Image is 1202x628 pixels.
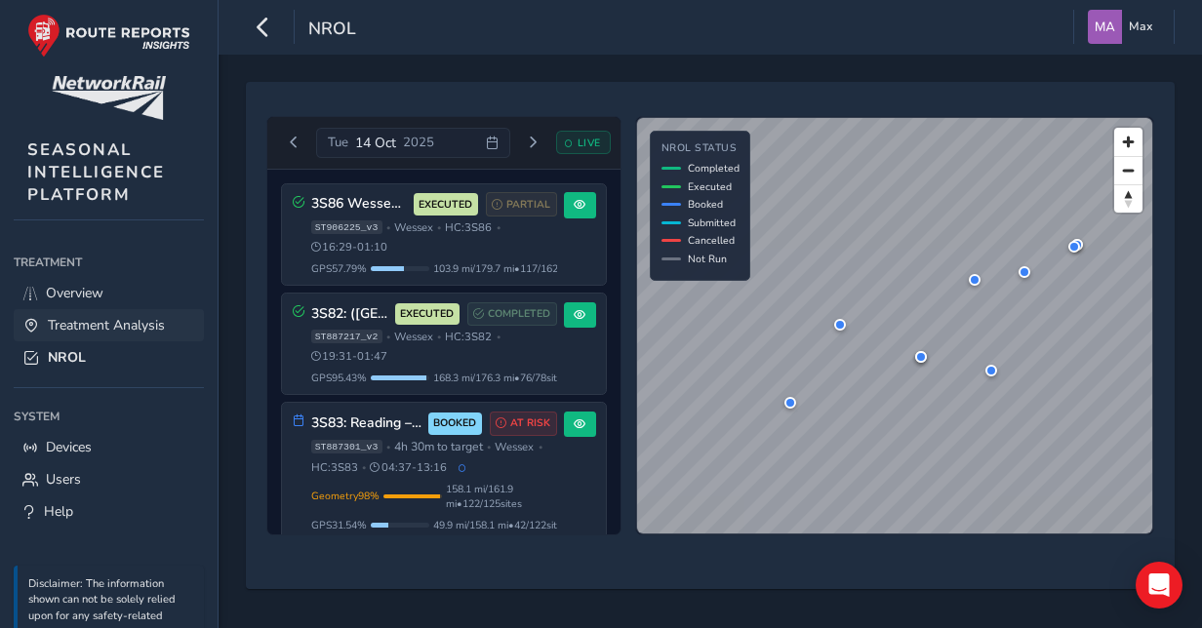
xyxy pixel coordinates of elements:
span: LIVE [578,136,601,150]
img: diamond-layout [1088,10,1122,44]
span: • [437,332,441,342]
span: Executed [688,179,732,194]
span: Users [46,470,81,489]
span: HC: 3S83 [311,460,358,475]
span: GPS 57.79 % [311,261,367,276]
h4: NROL Status [661,142,740,155]
span: Submitted [688,216,736,230]
div: System [14,402,204,431]
button: Max [1088,10,1160,44]
a: Treatment Analysis [14,309,204,341]
span: ST887217_v2 [311,330,382,343]
span: Cancelled [688,233,735,248]
span: Geometry 98 % [311,489,380,503]
span: Wessex [394,220,433,235]
canvas: Map [637,118,1153,534]
button: Previous day [278,131,310,155]
span: GPS 31.54 % [311,518,367,532]
span: 2025 [403,134,434,151]
span: 49.9 mi / 158.1 mi • 42 / 122 sites [433,518,568,532]
span: HC: 3S86 [445,220,492,235]
span: 4h 30m to target [394,439,483,454]
span: Not Run [688,252,727,266]
span: AT RISK [510,415,550,431]
span: • [497,332,501,342]
a: Users [14,463,204,495]
span: ST906225_v3 [311,220,382,234]
span: Tue [328,134,348,151]
button: Next day [517,131,549,155]
span: Max [1129,10,1153,44]
span: Wessex [394,330,433,344]
span: PARTIAL [506,197,550,213]
div: Open Intercom Messenger [1136,562,1182,608]
span: EXECUTED [400,306,454,322]
span: HC: 3S82 [445,330,492,344]
div: Treatment [14,248,204,277]
span: • [386,222,390,233]
button: Zoom out [1114,156,1142,184]
span: 16:29 - 01:10 [311,240,388,255]
button: Reset bearing to north [1114,184,1142,213]
span: Overview [46,284,103,302]
span: BOOKED [433,415,476,431]
span: NROL [308,17,356,44]
span: EXECUTED [419,197,472,213]
span: 158.1 mi / 161.9 mi • 122 / 125 sites [446,482,557,511]
span: • [497,222,501,233]
span: • [487,442,491,452]
h3: 3S82: ([GEOGRAPHIC_DATA] Only) [311,306,388,323]
span: Booked [688,197,723,212]
img: rr logo [27,14,190,58]
span: • [437,222,441,233]
img: customer logo [52,76,166,120]
span: • [386,332,390,342]
span: COMPLETED [488,306,550,322]
a: Devices [14,431,204,463]
span: NROL [48,348,86,367]
span: Help [44,502,73,521]
a: NROL [14,341,204,373]
button: Zoom in [1114,128,1142,156]
span: Completed [688,161,740,176]
span: 19:31 - 01:47 [311,349,388,364]
span: Devices [46,438,92,456]
span: SEASONAL INTELLIGENCE PLATFORM [27,138,165,206]
span: 04:37 - 13:16 [370,460,447,475]
span: Treatment Analysis [48,316,165,334]
a: Overview [14,277,204,309]
span: Wessex [495,440,534,454]
span: 103.9 mi / 179.7 mi • 117 / 162 sites [433,261,580,276]
h3: 3S83: Reading – [GEOGRAPHIC_DATA], [GEOGRAPHIC_DATA], [US_STATE][GEOGRAPHIC_DATA] [311,415,421,432]
span: 14 Oct [355,134,396,152]
a: Help [14,495,204,528]
span: GPS 95.43 % [311,371,367,385]
span: 168.3 mi / 176.3 mi • 76 / 78 sites [433,371,568,385]
h3: 3S86 Wessex Inner North- Q/Y Path [311,196,407,213]
span: ST887301_v3 [311,440,382,453]
span: • [539,442,542,452]
span: • [362,462,366,473]
span: • [386,442,390,452]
